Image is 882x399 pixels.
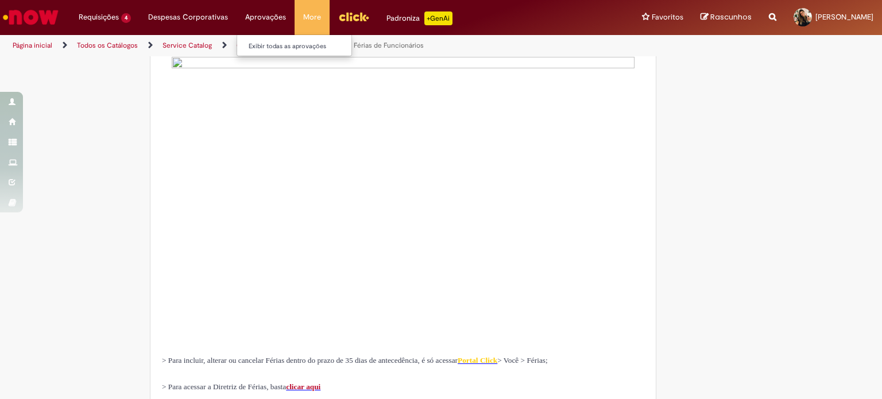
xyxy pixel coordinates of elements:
[237,40,363,53] a: Exibir todas as aprovações
[303,11,321,23] span: More
[710,11,752,22] span: Rascunhos
[162,356,548,391] span: > Você > Férias; > Para acessar a Diretriz de Férias, basta
[386,11,452,25] div: Padroniza
[245,11,286,23] span: Aprovações
[148,11,228,23] span: Despesas Corporativas
[162,356,458,365] span: > Para incluir, alterar ou cancelar Férias dentro do prazo de 35 dias de antecedência, é só acessar
[237,34,352,56] ul: Aprovações
[458,356,497,365] span: Portal Click
[652,11,683,23] span: Favoritos
[163,41,212,50] a: Service Catalog
[77,41,138,50] a: Todos os Catálogos
[701,12,752,23] a: Rascunhos
[424,11,452,25] p: +GenAi
[121,13,131,23] span: 4
[13,41,52,50] a: Página inicial
[1,6,60,29] img: ServiceNow
[815,12,873,22] span: [PERSON_NAME]
[286,382,320,391] a: clicar aqui
[79,11,119,23] span: Requisições
[9,35,579,56] ul: Trilhas de página
[338,8,369,25] img: click_logo_yellow_360x200.png
[354,41,424,50] a: Férias de Funcionários
[458,355,497,365] a: Portal Click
